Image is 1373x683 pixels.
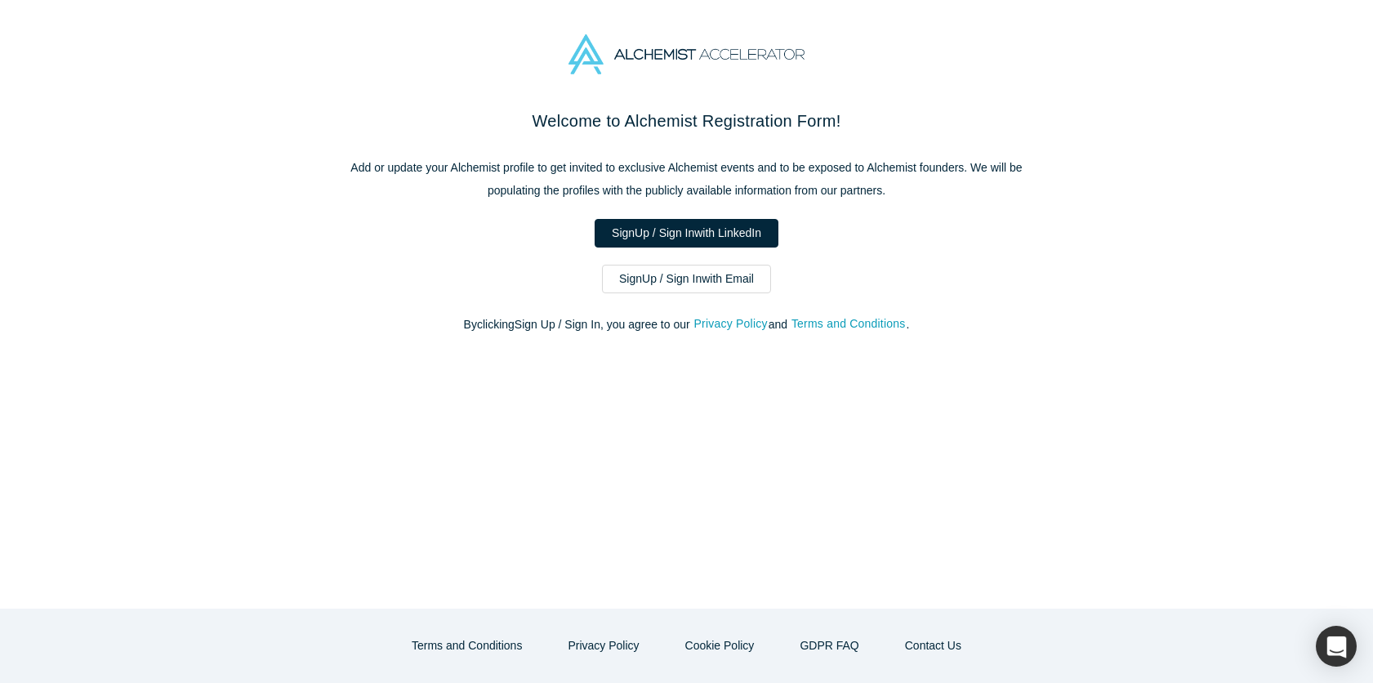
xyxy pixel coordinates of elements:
[693,315,769,333] button: Privacy Policy
[568,34,804,74] img: Alchemist Accelerator Logo
[782,632,876,660] a: GDPR FAQ
[791,315,907,333] button: Terms and Conditions
[551,632,656,660] button: Privacy Policy
[595,219,778,248] a: SignUp / Sign Inwith LinkedIn
[395,632,539,660] button: Terms and Conditions
[344,316,1030,333] p: By clicking Sign Up / Sign In , you agree to our and .
[668,632,772,660] button: Cookie Policy
[888,632,978,660] button: Contact Us
[344,109,1030,133] h2: Welcome to Alchemist Registration Form!
[344,156,1030,202] p: Add or update your Alchemist profile to get invited to exclusive Alchemist events and to be expos...
[602,265,771,293] a: SignUp / Sign Inwith Email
